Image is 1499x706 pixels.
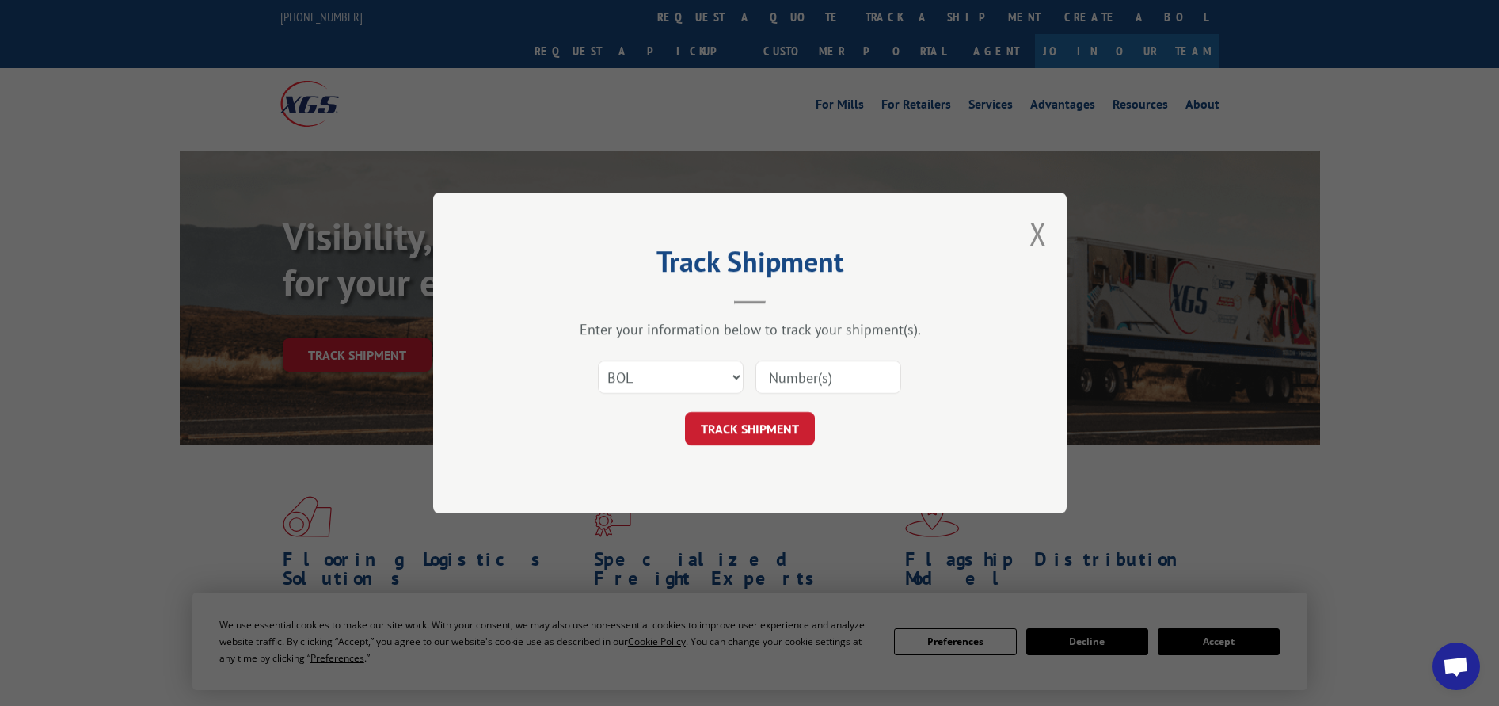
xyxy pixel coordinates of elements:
input: Number(s) [755,361,901,394]
div: Open chat [1432,643,1480,690]
div: Enter your information below to track your shipment(s). [512,320,987,338]
h2: Track Shipment [512,250,987,280]
button: TRACK SHIPMENT [685,412,815,445]
button: Close modal [1029,212,1047,254]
